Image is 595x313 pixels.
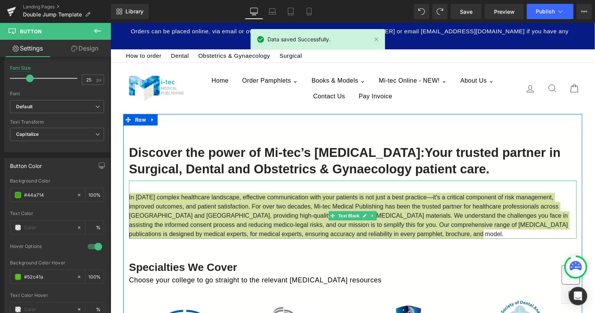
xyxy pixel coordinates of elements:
span: Row [23,91,37,103]
a: Contact Us [197,65,241,81]
div: Hover Options [10,243,80,251]
a: Mi-tec Online - NEW! ⌄ [262,50,342,66]
div: % [85,221,104,234]
div: Background Color [10,178,104,184]
span: Orders can be placed online, via email or over the phone. Please call us on [PHONE_NUMBER] or ema... [17,4,461,23]
a: Design [57,40,112,57]
a: Expand / Collapse [37,91,47,103]
a: Mobile [300,4,318,19]
span: Text Block [226,188,250,197]
ul: Primary [77,50,408,81]
a: Dental [57,26,82,39]
div: Text Color Hover [10,293,104,298]
h1: Discover the power of Mi-tec’s [MEDICAL_DATA]: [18,122,466,155]
a: Order Pamphlets ⌄ [126,50,193,66]
span: Publish [536,8,555,15]
a: Obstetrics & Gynaecology [84,26,163,39]
span: Preview [494,8,515,16]
span: Save [460,8,473,16]
a: Expand / Collapse [258,188,266,197]
a: Books & Models ⌄ [195,50,260,66]
a: Home [95,50,124,66]
input: Color [24,191,73,199]
a: Landing Pages [23,4,111,10]
a: How to order [11,26,55,39]
a: Pay Invoice [243,65,288,81]
a: Tablet [282,4,300,19]
div: % [85,188,104,202]
a: Preview [485,4,524,19]
p: Choose your college to go straight to the relevant [MEDICAL_DATA] resources [18,252,466,263]
input: Color [24,273,73,281]
div: Background Color Hover [10,260,104,266]
a: New Library [111,4,149,19]
a: About Us ⌄ [344,50,389,66]
h2: Specialties We Cover [18,238,466,251]
input: Color [24,223,73,232]
button: Undo [414,4,429,19]
div: Text Color [10,211,104,216]
div: Open Intercom Messenger [569,287,587,305]
div: % [85,270,104,284]
button: Publish [527,4,574,19]
span: Data saved Successfully. [267,35,331,44]
a: Desktop [245,4,263,19]
div: Button Color [10,158,42,169]
span: In [DATE] complex healthcare landscape, effective communication with your patients is not just a ... [18,171,457,214]
span: Button [20,28,42,34]
a: Laptop [263,4,282,19]
button: Redo [432,4,448,19]
img: Mi-tec Medical Publishing [15,51,77,80]
span: Library [126,8,143,15]
span: Double Jump Template [23,11,82,18]
a: Surgical [165,26,196,39]
button: More [577,4,592,19]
